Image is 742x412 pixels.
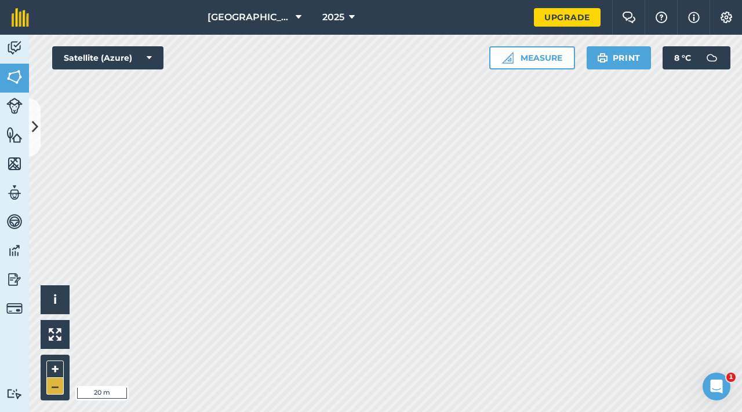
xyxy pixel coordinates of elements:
[663,46,730,69] button: 8 °C
[534,8,601,27] a: Upgrade
[6,300,23,317] img: svg+xml;base64,PD94bWwgdmVyc2lvbj0iMS4wIiBlbmNvZGluZz0idXRmLTgiPz4KPCEtLSBHZW5lcmF0b3I6IEFkb2JlIE...
[41,285,70,314] button: i
[6,388,23,399] img: svg+xml;base64,PD94bWwgdmVyc2lvbj0iMS4wIiBlbmNvZGluZz0idXRmLTgiPz4KPCEtLSBHZW5lcmF0b3I6IEFkb2JlIE...
[489,46,575,69] button: Measure
[726,373,736,382] span: 1
[6,126,23,144] img: svg+xml;base64,PHN2ZyB4bWxucz0iaHR0cDovL3d3dy53My5vcmcvMjAwMC9zdmciIHdpZHRoPSI1NiIgaGVpZ2h0PSI2MC...
[322,10,344,24] span: 2025
[688,10,700,24] img: svg+xml;base64,PHN2ZyB4bWxucz0iaHR0cDovL3d3dy53My5vcmcvMjAwMC9zdmciIHdpZHRoPSIxNyIgaGVpZ2h0PSIxNy...
[719,12,733,23] img: A cog icon
[6,242,23,259] img: svg+xml;base64,PD94bWwgdmVyc2lvbj0iMS4wIiBlbmNvZGluZz0idXRmLTgiPz4KPCEtLSBHZW5lcmF0b3I6IEFkb2JlIE...
[53,292,57,307] span: i
[6,98,23,114] img: svg+xml;base64,PD94bWwgdmVyc2lvbj0iMS4wIiBlbmNvZGluZz0idXRmLTgiPz4KPCEtLSBHZW5lcmF0b3I6IEFkb2JlIE...
[654,12,668,23] img: A question mark icon
[46,378,64,395] button: –
[6,271,23,288] img: svg+xml;base64,PD94bWwgdmVyc2lvbj0iMS4wIiBlbmNvZGluZz0idXRmLTgiPz4KPCEtLSBHZW5lcmF0b3I6IEFkb2JlIE...
[46,360,64,378] button: +
[502,52,514,64] img: Ruler icon
[6,155,23,172] img: svg+xml;base64,PHN2ZyB4bWxucz0iaHR0cDovL3d3dy53My5vcmcvMjAwMC9zdmciIHdpZHRoPSI1NiIgaGVpZ2h0PSI2MC...
[12,8,29,27] img: fieldmargin Logo
[208,10,291,24] span: [GEOGRAPHIC_DATA]
[700,46,723,69] img: svg+xml;base64,PD94bWwgdmVyc2lvbj0iMS4wIiBlbmNvZGluZz0idXRmLTgiPz4KPCEtLSBHZW5lcmF0b3I6IEFkb2JlIE...
[597,51,608,65] img: svg+xml;base64,PHN2ZyB4bWxucz0iaHR0cDovL3d3dy53My5vcmcvMjAwMC9zdmciIHdpZHRoPSIxOSIgaGVpZ2h0PSIyNC...
[703,373,730,400] iframe: Intercom live chat
[6,39,23,57] img: svg+xml;base64,PD94bWwgdmVyc2lvbj0iMS4wIiBlbmNvZGluZz0idXRmLTgiPz4KPCEtLSBHZW5lcmF0b3I6IEFkb2JlIE...
[674,46,691,69] span: 8 ° C
[52,46,163,69] button: Satellite (Azure)
[6,213,23,230] img: svg+xml;base64,PD94bWwgdmVyc2lvbj0iMS4wIiBlbmNvZGluZz0idXRmLTgiPz4KPCEtLSBHZW5lcmF0b3I6IEFkb2JlIE...
[49,328,61,341] img: Four arrows, one pointing top left, one top right, one bottom right and the last bottom left
[587,46,652,69] button: Print
[6,184,23,201] img: svg+xml;base64,PD94bWwgdmVyc2lvbj0iMS4wIiBlbmNvZGluZz0idXRmLTgiPz4KPCEtLSBHZW5lcmF0b3I6IEFkb2JlIE...
[622,12,636,23] img: Two speech bubbles overlapping with the left bubble in the forefront
[6,68,23,86] img: svg+xml;base64,PHN2ZyB4bWxucz0iaHR0cDovL3d3dy53My5vcmcvMjAwMC9zdmciIHdpZHRoPSI1NiIgaGVpZ2h0PSI2MC...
